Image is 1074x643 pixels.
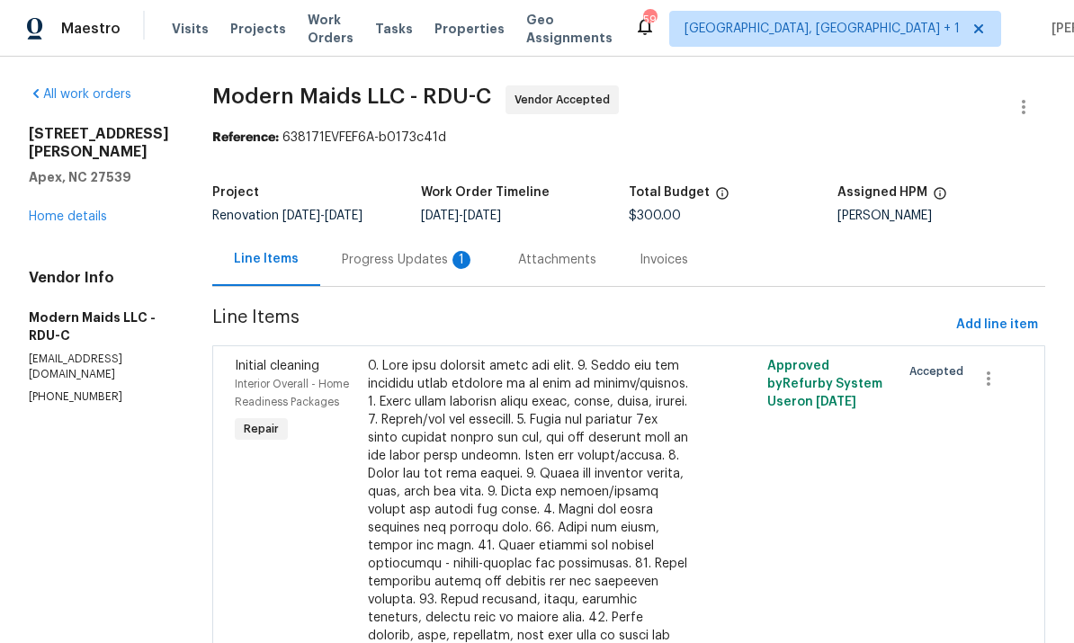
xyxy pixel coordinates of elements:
[212,129,1045,147] div: 638171EVFEF6A-b0173c41d
[715,186,729,210] span: The total cost of line items that have been proposed by Opendoor. This sum includes line items th...
[234,250,299,268] div: Line Items
[212,85,491,107] span: Modern Maids LLC - RDU-C
[629,186,710,199] h5: Total Budget
[463,210,501,222] span: [DATE]
[29,210,107,223] a: Home details
[230,20,286,38] span: Projects
[837,210,1046,222] div: [PERSON_NAME]
[629,210,681,222] span: $300.00
[643,11,656,29] div: 59
[29,389,169,405] p: [PHONE_NUMBER]
[212,308,949,342] span: Line Items
[767,360,882,408] span: Approved by Refurby System User on
[956,314,1038,336] span: Add line item
[212,210,362,222] span: Renovation
[375,22,413,35] span: Tasks
[29,168,169,186] h5: Apex, NC 27539
[949,308,1045,342] button: Add line item
[308,11,354,47] span: Work Orders
[235,360,319,372] span: Initial cleaning
[421,210,501,222] span: -
[29,352,169,382] p: [EMAIL_ADDRESS][DOMAIN_NAME]
[518,251,596,269] div: Attachments
[421,186,550,199] h5: Work Order Timeline
[61,20,121,38] span: Maestro
[29,125,169,161] h2: [STREET_ADDRESS][PERSON_NAME]
[685,20,960,38] span: [GEOGRAPHIC_DATA], [GEOGRAPHIC_DATA] + 1
[515,91,617,109] span: Vendor Accepted
[29,308,169,344] h5: Modern Maids LLC - RDU-C
[29,269,169,287] h4: Vendor Info
[421,210,459,222] span: [DATE]
[837,186,927,199] h5: Assigned HPM
[526,11,613,47] span: Geo Assignments
[434,20,505,38] span: Properties
[282,210,320,222] span: [DATE]
[342,251,475,269] div: Progress Updates
[212,186,259,199] h5: Project
[172,20,209,38] span: Visits
[909,362,971,380] span: Accepted
[282,210,362,222] span: -
[816,396,856,408] span: [DATE]
[933,186,947,210] span: The hpm assigned to this work order.
[237,420,286,438] span: Repair
[29,88,131,101] a: All work orders
[212,131,279,144] b: Reference:
[235,379,349,407] span: Interior Overall - Home Readiness Packages
[325,210,362,222] span: [DATE]
[640,251,688,269] div: Invoices
[452,251,470,269] div: 1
